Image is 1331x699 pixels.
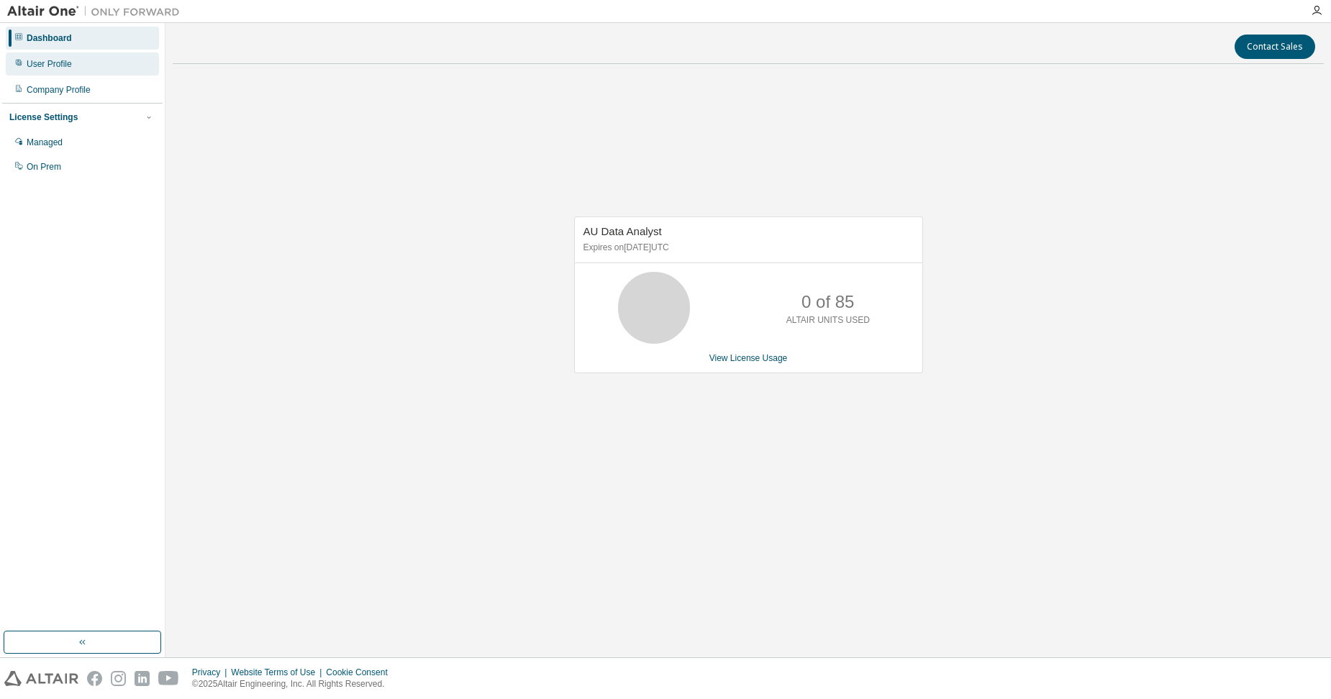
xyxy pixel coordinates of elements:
[27,137,63,148] div: Managed
[87,671,102,686] img: facebook.svg
[709,353,788,363] a: View License Usage
[135,671,150,686] img: linkedin.svg
[231,667,326,678] div: Website Terms of Use
[111,671,126,686] img: instagram.svg
[1235,35,1315,59] button: Contact Sales
[192,678,396,690] p: © 2025 Altair Engineering, Inc. All Rights Reserved.
[192,667,231,678] div: Privacy
[583,242,910,254] p: Expires on [DATE] UTC
[4,671,78,686] img: altair_logo.svg
[27,58,72,70] div: User Profile
[9,111,78,123] div: License Settings
[786,314,870,326] p: ALTAIR UNITS USED
[158,671,179,686] img: youtube.svg
[583,225,662,237] span: AU Data Analyst
[7,4,187,19] img: Altair One
[326,667,396,678] div: Cookie Consent
[27,161,61,173] div: On Prem
[27,32,72,44] div: Dashboard
[801,290,854,314] p: 0 of 85
[27,84,91,96] div: Company Profile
